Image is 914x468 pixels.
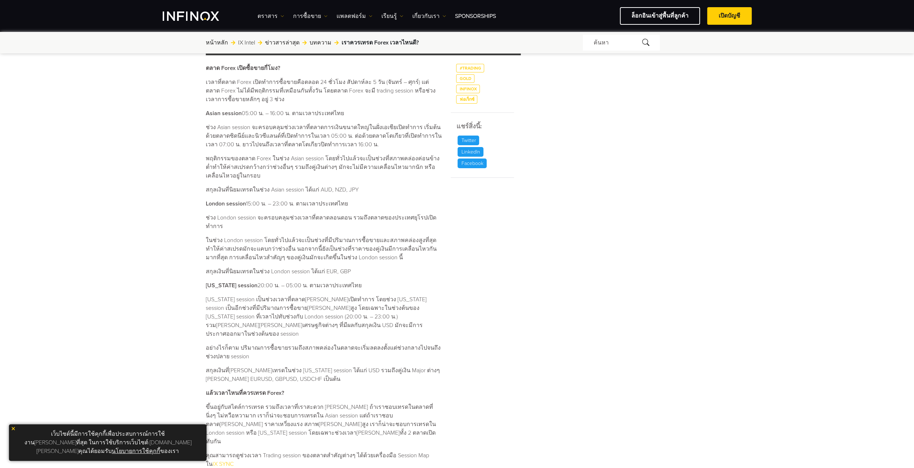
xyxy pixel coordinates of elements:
[206,295,442,338] p: [US_STATE] session เป็นช่วงเวลาที่ตลาด[PERSON_NAME]เปิดทำการ โดยช่วง [US_STATE] session เป็นอีกช่...
[206,110,242,117] strong: Asian session
[293,12,328,20] a: การซื้อขาย
[456,74,474,83] a: Gold
[206,236,442,262] p: ในช่วง London session โดยทั่วไปแล้วจะเป็นช่วงที่มีปริมาณการซื้อขายและสภาพคล่องสูงที่สุด ทำให้ค่าส...
[206,65,280,72] strong: ตลาด Forex เปิดซื้อขายกี่โมง?
[458,159,487,168] p: Facebook
[231,41,235,45] img: arrow-right
[206,78,442,104] p: เวลาที่ตลาด Forex เปิดทำการซื้อขายคือตลอด 24 ชั่วโมง สัปดาห์ละ 5 วัน (จันทร์ – ศุกร์) แต่ตลาด For...
[458,147,483,157] p: LinkedIn
[456,64,484,72] a: #Trading
[456,122,514,131] h5: แชร์สิ่งนี้:
[112,448,160,455] a: นโยบายการใช้คุกกี้
[11,426,16,431] img: yellow close icon
[206,154,442,180] p: พฤติกรรมของตลาด Forex ในช่วง Asian session โดยทั่วไปแล้วจะเป็นช่วงที่สภาพคล่องค่อนข้างต่ำทำให้ค่า...
[206,199,442,208] p: 15:00 น. – 23:00 น. ตามเวลาประเทศไทย
[302,41,307,45] img: arrow-right
[213,460,234,468] a: IX SYNC
[206,281,442,290] p: 20:00 น. – 05:00 น. ตามเวลาประเทศไทย
[206,38,228,47] a: หน้าหลัก
[206,344,442,361] p: อย่างไรก็ตาม ปริมาณการซื้อขายรวมถึงสภาพคล่องในตลาดจะเริ่มลดลงตั้งแต่ช่วงกลางไปจนถึงช่วงปลาย session
[206,109,442,118] p: 05:00 น. – 16:00 น. ตามเวลาประเทศไทย
[620,7,700,25] a: ล็อกอินเข้าสู่พื้นที่ลูกค้า
[206,267,442,276] p: สกุลเงินที่นิยมเทรดในช่วง London session ได้แก่ EUR, GBP
[265,38,300,47] a: ข่าวสารล่าสุด
[206,366,442,383] p: สกุลเงินที่[PERSON_NAME]เทรดในช่วง [US_STATE] session ได้แก่ USD รวมถึงคู่เงิน Major ต่างๆ [PERSO...
[206,403,442,446] p: ขึ้นอยู่กับสไตล์การเทรด รวมถึงเวลาที่เราสะดวก [PERSON_NAME] ถ้าเราชอบเทรดในตลาดที่นิ่งๆ ไม่หวือหว...
[456,147,485,157] a: LinkedIn
[342,38,419,47] span: เราควรเทรด Forex เวลาไหนดี?
[13,428,203,457] p: เว็บไซต์นี้มีการใช้คุกกี้เพื่อประสบการณ์การใช้งาน[PERSON_NAME]ที่สุด ในการใช้บริการเว็บไซต์ [DOMA...
[206,213,442,231] p: ช่วง London session จะครอบคลุมช่วงเวลาที่ตลาดลอนดอน รวมถึงตลาดของประเทศยุโรปเปิดทำการ
[206,185,442,194] p: สกุลเงินที่นิยมเทรดในช่วง Asian session ได้แก่ AUD, NZD, JPY
[310,38,331,47] a: บทความ
[337,12,372,20] a: แพลตฟอร์ม
[238,38,255,47] a: IX Intel
[707,7,752,25] a: เปิดบัญชี
[258,12,284,20] a: ตราสาร
[456,136,481,145] a: Twitter
[163,11,236,21] a: INFINOX Logo
[456,85,480,93] a: INFINOX
[583,35,660,51] div: ค้นหา
[458,136,479,145] p: Twitter
[206,282,258,289] strong: [US_STATE] session
[206,389,284,397] strong: แล้วเวลาไหนที่ควรเทรด Forex?
[381,12,403,20] a: เรียนรู้
[258,41,262,45] img: arrow-right
[334,41,339,45] img: arrow-right
[456,159,488,168] a: Facebook
[455,12,496,20] a: Sponsorships
[206,123,442,149] p: ช่วง Asian session จะครอบคลุมช่วงเวลาที่ตลาดการเงินขนาดใหญ่ในฝั่งเอเชียเปิดทำการ เริ่มต้นด้วยตลาด...
[206,200,246,207] strong: London session
[456,95,477,104] a: ฟอเร็กซ์
[412,12,446,20] a: เกี่ยวกับเรา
